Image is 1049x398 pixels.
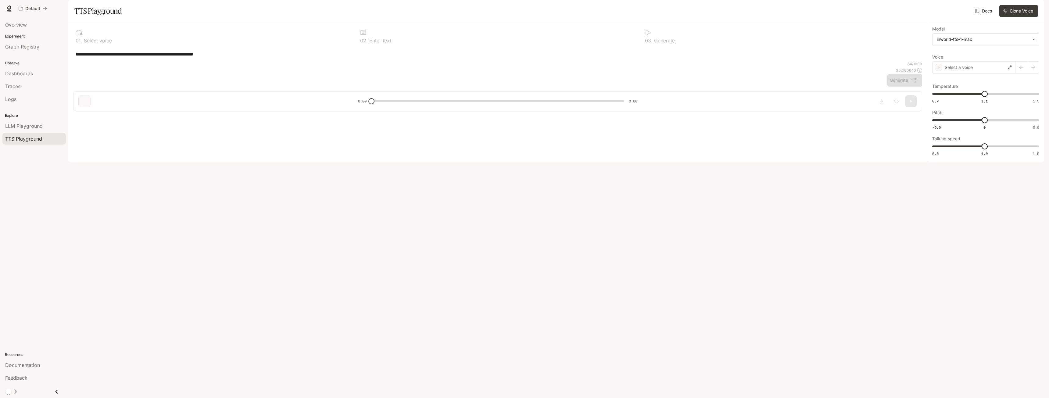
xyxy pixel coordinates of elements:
button: All workspaces [16,2,50,15]
p: Voice [932,55,943,59]
p: 0 3 . [645,38,653,43]
span: 0.5 [932,151,939,156]
button: Clone Voice [999,5,1038,17]
p: Temperature [932,84,958,88]
a: Docs [974,5,994,17]
p: Default [25,6,40,11]
p: Pitch [932,110,942,115]
p: 0 1 . [76,38,82,43]
span: 1.1 [981,99,988,104]
p: Model [932,27,945,31]
p: $ 0.000640 [896,68,916,73]
span: 1.5 [1033,99,1039,104]
p: 64 / 1000 [908,61,922,66]
p: Select a voice [945,64,973,70]
p: Talking speed [932,137,960,141]
span: 1.0 [981,151,988,156]
p: Select voice [82,38,112,43]
span: -5.0 [932,125,941,130]
div: inworld-tts-1-max [937,36,1029,42]
p: 0 2 . [360,38,368,43]
h1: TTS Playground [74,5,122,17]
div: inworld-tts-1-max [933,34,1039,45]
p: Enter text [368,38,391,43]
p: Generate [653,38,675,43]
span: 0 [983,125,986,130]
span: 1.5 [1033,151,1039,156]
span: 5.0 [1033,125,1039,130]
span: 0.7 [932,99,939,104]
